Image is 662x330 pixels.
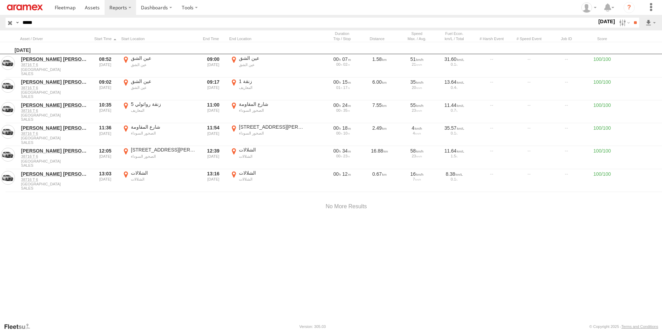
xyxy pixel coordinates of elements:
div: 0.1 [438,131,471,135]
label: Click to View Event Location [229,55,305,76]
div: Job ID [549,36,584,41]
div: 16 [401,171,433,177]
div: 11.64 [438,148,471,154]
div: 100/100 [587,147,618,168]
label: Click to View Event Location [121,147,197,168]
div: 16.88 [362,147,397,168]
span: 00 [336,154,342,158]
span: 00 [333,171,341,177]
span: 15 [342,79,351,85]
a: [PERSON_NAME] [PERSON_NAME] [21,56,88,62]
span: [GEOGRAPHIC_DATA] [21,90,88,94]
span: 00 [336,131,342,135]
div: الصخور السوداء [131,131,196,136]
span: Filter Results to this Group [21,72,88,76]
a: Visit our Website [4,323,36,330]
a: [PERSON_NAME] [PERSON_NAME] [21,148,88,154]
div: 31.60 [438,56,471,62]
label: Search Filter Options [616,18,631,28]
span: 24 [342,102,351,108]
label: Click to View Event Location [121,101,197,122]
a: View Asset in Asset Management [1,148,15,162]
div: عين الشق [131,85,196,90]
div: عين الشق [239,55,304,61]
div: 23 [401,108,433,112]
div: [STREET_ADDRESS][PERSON_NAME] [131,147,196,153]
div: الشلالات [239,170,304,176]
div: عين الشق [131,55,196,61]
a: View Asset in Asset Management [1,102,15,116]
div: شارع المقاومة [239,101,304,107]
label: Click to View Event Location [121,55,197,76]
label: Export results as... [645,18,656,28]
label: Click to View Event Location [229,170,305,191]
div: 11:36 [DATE] [92,124,118,145]
div: شارع المقاومة [131,124,196,130]
span: 01 [336,85,342,90]
div: 100/100 [587,124,618,145]
div: 5 زنقة رواتولي [131,101,196,107]
a: 38716 T 6 [21,131,88,136]
div: 51 [401,56,433,62]
span: [GEOGRAPHIC_DATA] [21,182,88,186]
a: [PERSON_NAME] [PERSON_NAME] [21,125,88,131]
div: الشلالات [131,177,196,182]
span: Filter Results to this Group [21,117,88,121]
a: View Asset in Asset Management [1,79,15,93]
div: 11:54 [DATE] [200,124,226,145]
div: الصخور السوداء [239,108,304,113]
div: 0.67 [362,170,397,191]
span: 00 [333,79,341,85]
div: 0.1 [438,62,471,66]
span: 00 [336,62,342,66]
div: 100/100 [587,55,618,76]
a: 38716 T 6 [21,62,88,67]
div: 21 [401,62,433,66]
div: Click to Sort [20,36,89,41]
div: عين الشق [239,62,304,67]
span: Filter Results to this Group [21,163,88,167]
div: [2074s] 15/08/2025 12:05 - 15/08/2025 12:39 [326,148,358,154]
div: 4 [401,131,433,135]
div: [427s] 15/08/2025 08:52 - 15/08/2025 09:00 [326,56,358,62]
div: 11:00 [DATE] [200,101,226,122]
span: [GEOGRAPHIC_DATA] [21,136,88,140]
span: Filter Results to this Group [21,140,88,145]
span: 12 [342,171,351,177]
a: View Asset in Asset Management [1,125,15,139]
div: 09:02 [DATE] [92,78,118,100]
div: 2.49 [362,124,397,145]
a: 38716 T 6 [21,108,88,113]
div: 55 [401,102,433,108]
div: Emad Mabrouk [579,2,599,13]
img: aramex-logo.svg [7,4,43,10]
div: 13:16 [DATE] [200,170,226,191]
span: Filter Results to this Group [21,94,88,99]
div: Score [587,36,618,41]
div: الصخور السوداء [131,154,196,159]
span: 35 [343,108,350,112]
span: 34 [342,148,351,154]
i: ? [624,2,635,13]
div: 0.4 [438,85,471,90]
div: الشلالات [239,154,304,159]
div: 09:00 [DATE] [200,55,226,76]
span: 00 [333,148,341,154]
div: 7.55 [362,101,397,122]
span: 23 [343,154,350,158]
div: 08:52 [DATE] [92,55,118,76]
div: الشلالات [239,147,304,153]
div: عين الشق [131,78,196,84]
a: [PERSON_NAME] [PERSON_NAME] [21,79,88,85]
span: 00 [333,102,341,108]
a: [PERSON_NAME] [PERSON_NAME] [21,171,88,177]
div: 12:05 [DATE] [92,147,118,168]
div: المعاريف [131,108,196,113]
div: الشلالات [239,177,304,182]
div: © Copyright 2025 - [589,324,658,329]
label: [DATE] [597,18,616,25]
div: 13:03 [DATE] [92,170,118,191]
div: 23 [401,154,433,158]
span: 18 [342,125,351,131]
span: 02 [343,62,350,66]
